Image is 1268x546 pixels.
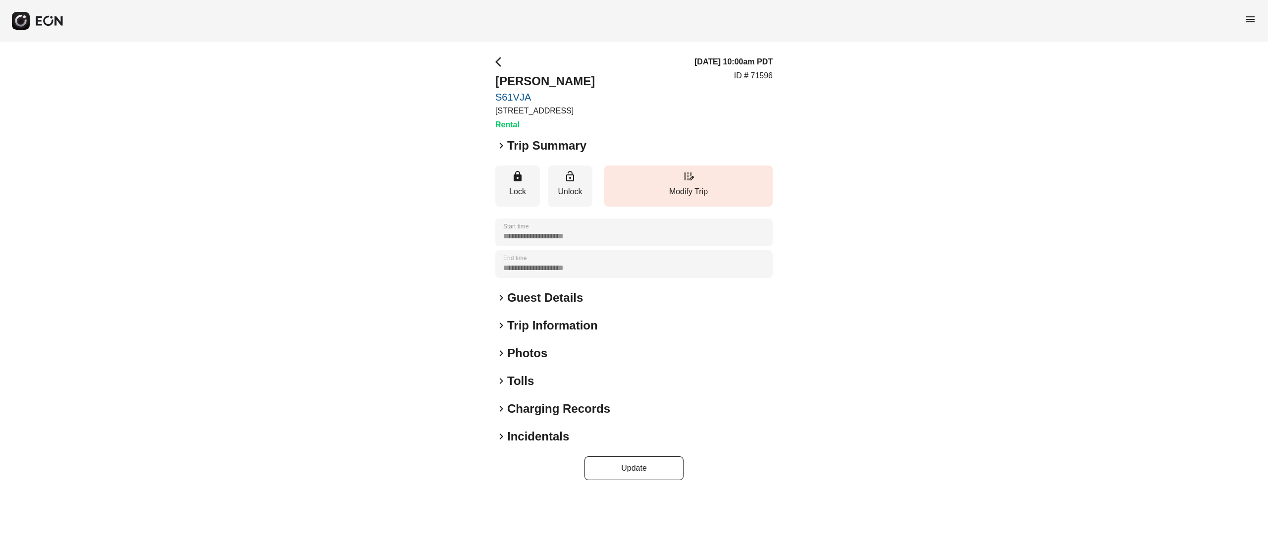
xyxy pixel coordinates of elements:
h3: Rental [495,119,595,131]
p: ID # 71596 [734,70,773,82]
button: Lock [495,165,540,207]
button: Modify Trip [604,165,773,207]
span: keyboard_arrow_right [495,431,507,442]
h2: Guest Details [507,290,583,306]
h2: Tolls [507,373,534,389]
span: keyboard_arrow_right [495,140,507,152]
span: keyboard_arrow_right [495,292,507,304]
h2: Trip Summary [507,138,586,154]
h2: [PERSON_NAME] [495,73,595,89]
p: [STREET_ADDRESS] [495,105,595,117]
h2: Incidentals [507,429,569,444]
span: lock [512,170,524,182]
span: keyboard_arrow_right [495,347,507,359]
h3: [DATE] 10:00am PDT [694,56,773,68]
span: keyboard_arrow_right [495,375,507,387]
p: Modify Trip [609,186,768,198]
p: Lock [500,186,535,198]
span: edit_road [683,170,694,182]
span: menu [1244,13,1256,25]
span: keyboard_arrow_right [495,320,507,331]
span: lock_open [564,170,576,182]
a: S61VJA [495,91,595,103]
h2: Trip Information [507,318,598,333]
h2: Charging Records [507,401,610,417]
button: Update [584,456,684,480]
button: Unlock [548,165,592,207]
span: keyboard_arrow_right [495,403,507,415]
h2: Photos [507,345,547,361]
span: arrow_back_ios [495,56,507,68]
p: Unlock [553,186,587,198]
